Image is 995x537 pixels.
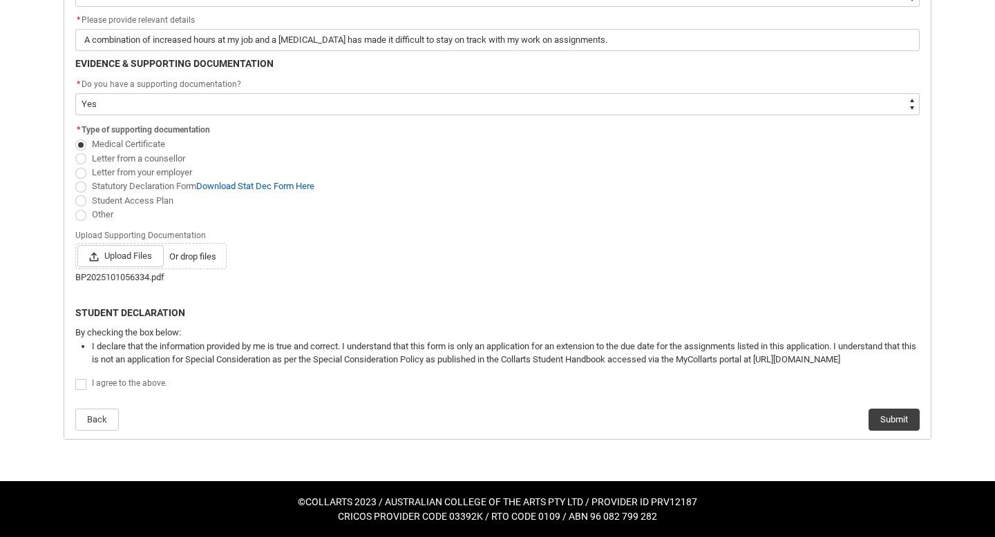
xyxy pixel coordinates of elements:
span: Medical Certificate [92,139,165,149]
button: Back [75,409,119,431]
span: Upload Supporting Documentation [75,226,211,242]
span: Do you have a supporting documentation? [82,79,241,89]
span: Letter from your employer [92,167,192,177]
span: Student Access Plan [92,195,173,206]
span: Please provide relevant details [75,15,195,25]
span: I agree to the above. [92,378,167,388]
a: Download Stat Dec Form Here [196,181,314,191]
span: Or drop files [169,250,216,264]
div: BP2025101056334.pdf [75,271,920,284]
b: EVIDENCE & SUPPORTING DOCUMENTATION [75,58,274,69]
span: Statutory Declaration Form [92,181,314,191]
button: Submit [869,409,920,431]
span: Letter from a counsellor [92,153,185,164]
li: I declare that the information provided by me is true and correct. I understand that this form is... [92,340,920,367]
span: Other [92,209,113,219]
b: STUDENT DECLARATION [75,307,185,318]
abbr: required [77,79,80,89]
span: Upload Files [77,245,164,267]
abbr: required [77,125,80,135]
p: By checking the box below: [75,326,920,340]
abbr: required [77,15,80,25]
span: Type of supporting documentation [82,125,210,135]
